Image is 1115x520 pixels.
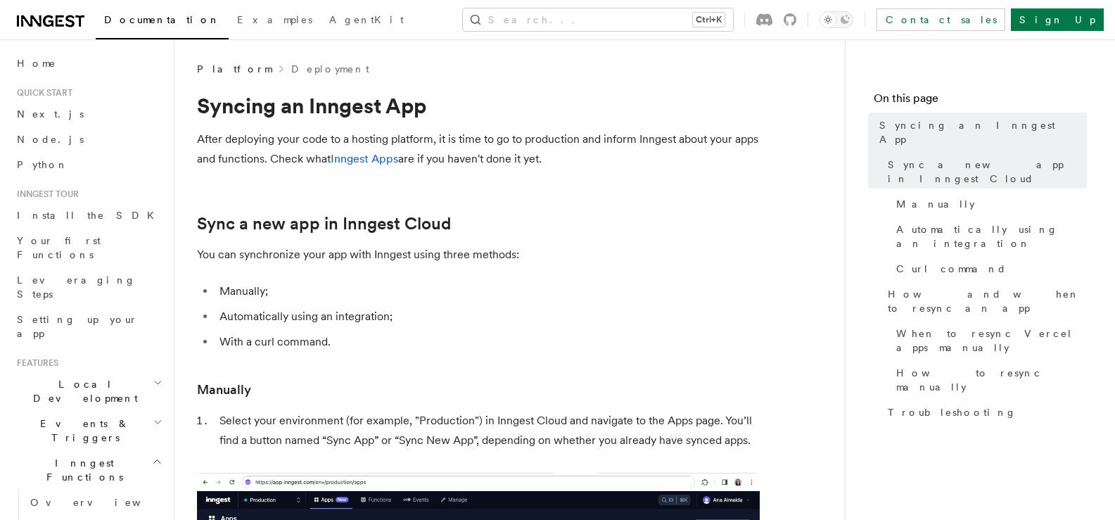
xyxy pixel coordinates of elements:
a: When to resync Vercel apps manually [891,321,1087,360]
a: Your first Functions [11,228,165,267]
span: Automatically using an integration [896,222,1087,251]
span: Manually [896,197,975,211]
li: Manually; [215,281,760,301]
a: Sync a new app in Inngest Cloud [197,214,451,234]
span: When to resync Vercel apps manually [896,326,1087,355]
a: Install the SDK [11,203,165,228]
span: Documentation [104,14,220,25]
span: Examples [237,14,312,25]
a: Setting up your app [11,307,165,346]
a: Leveraging Steps [11,267,165,307]
a: Home [11,51,165,76]
h4: On this page [874,90,1087,113]
span: Inngest tour [11,189,79,200]
a: How to resync manually [891,360,1087,400]
span: How to resync manually [896,366,1087,394]
a: Deployment [291,62,369,76]
button: Events & Triggers [11,411,165,450]
a: Automatically using an integration [891,217,1087,256]
span: Troubleshooting [888,405,1017,419]
span: Overview [30,497,175,508]
h1: Syncing an Inngest App [197,93,760,118]
li: With a curl command. [215,332,760,352]
p: You can synchronize your app with Inngest using three methods: [197,245,760,265]
span: Syncing an Inngest App [879,118,1087,146]
span: Inngest Functions [11,456,152,484]
span: Home [17,56,56,70]
a: Sign Up [1011,8,1104,31]
li: Select your environment (for example, "Production") in Inngest Cloud and navigate to the Apps pag... [215,411,760,450]
span: Next.js [17,108,84,120]
button: Local Development [11,372,165,411]
span: Node.js [17,134,84,145]
a: Overview [25,490,165,515]
a: Manually [197,380,251,400]
a: Next.js [11,101,165,127]
a: Inngest Apps [331,152,398,165]
a: Sync a new app in Inngest Cloud [882,152,1087,191]
a: How and when to resync an app [882,281,1087,321]
a: Curl command [891,256,1087,281]
a: AgentKit [321,4,412,38]
span: Curl command [896,262,1007,276]
li: Automatically using an integration; [215,307,760,326]
a: Documentation [96,4,229,39]
button: Inngest Functions [11,450,165,490]
span: Sync a new app in Inngest Cloud [888,158,1087,186]
button: Search...Ctrl+K [463,8,733,31]
a: Contact sales [877,8,1005,31]
a: Examples [229,4,321,38]
span: How and when to resync an app [888,287,1087,315]
span: Your first Functions [17,235,101,260]
a: Node.js [11,127,165,152]
span: Features [11,357,58,369]
span: Python [17,159,68,170]
span: Local Development [11,377,153,405]
button: Toggle dark mode [820,11,853,28]
span: Quick start [11,87,72,99]
span: Setting up your app [17,314,138,339]
a: Troubleshooting [882,400,1087,425]
a: Python [11,152,165,177]
a: Manually [891,191,1087,217]
span: Install the SDK [17,210,163,221]
a: Syncing an Inngest App [874,113,1087,152]
span: AgentKit [329,14,404,25]
kbd: Ctrl+K [693,13,725,27]
p: After deploying your code to a hosting platform, it is time to go to production and inform Innges... [197,129,760,169]
span: Leveraging Steps [17,274,136,300]
span: Events & Triggers [11,417,153,445]
span: Platform [197,62,272,76]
